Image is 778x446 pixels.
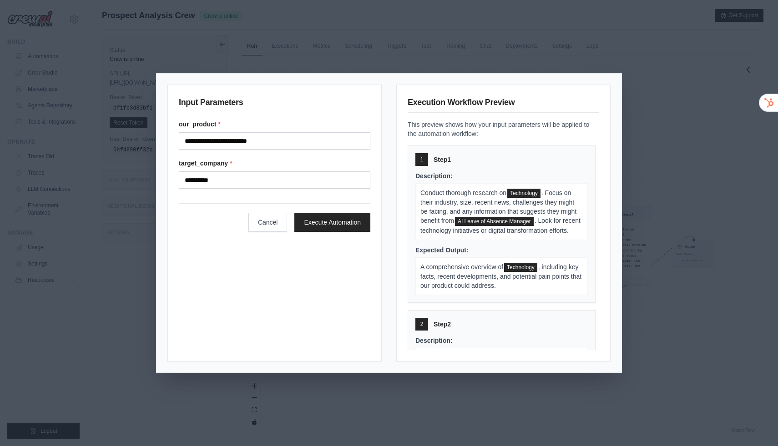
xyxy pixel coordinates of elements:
button: Cancel [248,213,288,232]
p: This preview shows how your input parameters will be applied to the automation workflow: [408,120,599,138]
span: Step 2 [434,320,451,329]
span: Expected Output: [415,246,469,254]
span: target_company [507,189,541,198]
button: Execute Automation [294,213,370,232]
span: Conduct thorough research on [420,189,506,196]
span: target_company [504,263,537,272]
span: Step 1 [434,155,451,164]
span: 1 [420,156,424,163]
iframe: Chat Widget [733,402,778,446]
span: 2 [420,321,424,328]
span: Description: [415,172,453,180]
span: our_product [455,217,534,226]
label: our_product [179,120,370,129]
h3: Input Parameters [179,96,370,112]
h3: Execution Workflow Preview [408,96,599,113]
span: . Look for recent technology initiatives or digital transformation efforts. [420,217,581,234]
span: A comprehensive overview of [420,263,503,271]
span: Description: [415,337,453,344]
span: , including key facts, recent developments, and potential pain points that our product could addr... [420,263,581,289]
label: target_company [179,159,370,168]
